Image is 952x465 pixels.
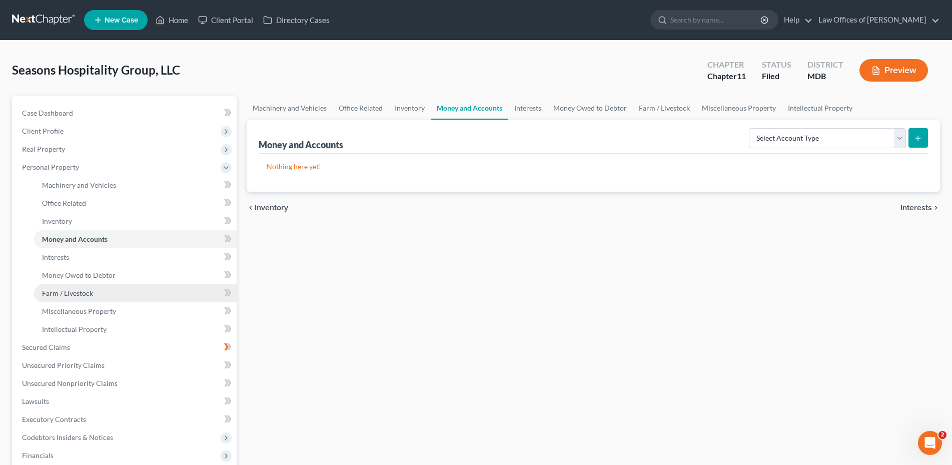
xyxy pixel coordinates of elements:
[737,71,746,81] span: 11
[34,284,237,302] a: Farm / Livestock
[932,204,940,212] i: chevron_right
[42,235,108,243] span: Money and Accounts
[247,204,288,212] button: chevron_left Inventory
[22,127,64,135] span: Client Profile
[22,145,65,153] span: Real Property
[779,11,812,29] a: Help
[900,204,932,212] span: Interests
[22,109,73,117] span: Case Dashboard
[14,392,237,410] a: Lawsuits
[633,96,696,120] a: Farm / Livestock
[34,230,237,248] a: Money and Accounts
[431,96,508,120] a: Money and Accounts
[42,289,93,297] span: Farm / Livestock
[34,194,237,212] a: Office Related
[247,204,255,212] i: chevron_left
[900,204,940,212] button: Interests chevron_right
[22,433,113,441] span: Codebtors Insiders & Notices
[22,379,118,387] span: Unsecured Nonpriority Claims
[22,415,86,423] span: Executory Contracts
[42,253,69,261] span: Interests
[34,212,237,230] a: Inventory
[247,96,333,120] a: Machinery and Vehicles
[193,11,258,29] a: Client Portal
[762,59,791,71] div: Status
[813,11,939,29] a: Law Offices of [PERSON_NAME]
[34,302,237,320] a: Miscellaneous Property
[12,63,180,77] span: Seasons Hospitality Group, LLC
[42,181,116,189] span: Machinery and Vehicles
[258,11,335,29] a: Directory Cases
[42,271,116,279] span: Money Owed to Debtor
[22,163,79,171] span: Personal Property
[807,59,843,71] div: District
[696,96,782,120] a: Miscellaneous Property
[859,59,928,82] button: Preview
[255,204,288,212] span: Inventory
[34,266,237,284] a: Money Owed to Debtor
[14,338,237,356] a: Secured Claims
[267,162,920,172] p: Nothing here yet!
[762,71,791,82] div: Filed
[14,374,237,392] a: Unsecured Nonpriority Claims
[34,320,237,338] a: Intellectual Property
[707,59,746,71] div: Chapter
[918,431,942,455] iframe: Intercom live chat
[42,199,86,207] span: Office Related
[22,397,49,405] span: Lawsuits
[22,451,54,459] span: Financials
[14,104,237,122] a: Case Dashboard
[782,96,858,120] a: Intellectual Property
[259,139,343,151] div: Money and Accounts
[707,71,746,82] div: Chapter
[547,96,633,120] a: Money Owed to Debtor
[22,343,70,351] span: Secured Claims
[389,96,431,120] a: Inventory
[807,71,843,82] div: MDB
[333,96,389,120] a: Office Related
[105,17,138,24] span: New Case
[670,11,762,29] input: Search by name...
[938,431,946,439] span: 2
[34,176,237,194] a: Machinery and Vehicles
[42,217,72,225] span: Inventory
[151,11,193,29] a: Home
[508,96,547,120] a: Interests
[42,307,116,315] span: Miscellaneous Property
[14,356,237,374] a: Unsecured Priority Claims
[42,325,107,333] span: Intellectual Property
[14,410,237,428] a: Executory Contracts
[34,248,237,266] a: Interests
[22,361,105,369] span: Unsecured Priority Claims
